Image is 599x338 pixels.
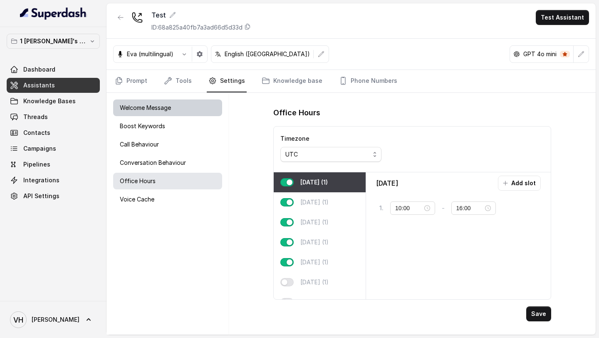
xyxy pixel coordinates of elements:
p: English ([GEOGRAPHIC_DATA]) [225,50,310,58]
p: Welcome Message [120,104,171,112]
p: ID: 68a825a40fb7a3ad66d5d33d [151,23,243,32]
button: Add slot [498,176,541,191]
text: VH [13,316,23,324]
a: Tools [162,70,193,92]
span: Threads [23,113,48,121]
a: Pipelines [7,157,100,172]
p: [DATE] (1) [300,218,329,226]
span: API Settings [23,192,59,200]
button: 1 [PERSON_NAME]'s Workspace [7,34,100,49]
a: Assistants [7,78,100,93]
a: Dashboard [7,62,100,77]
div: Test [151,10,251,20]
span: Campaigns [23,144,56,153]
p: Eva (multilingual) [127,50,173,58]
span: Contacts [23,129,50,137]
p: 1 [PERSON_NAME]'s Workspace [20,36,87,46]
a: Integrations [7,173,100,188]
a: [PERSON_NAME] [7,308,100,331]
a: Knowledge Bases [7,94,100,109]
p: [DATE] (1) [300,258,329,266]
p: Conversation Behaviour [120,159,186,167]
p: [DATE] (1) [300,238,329,246]
p: [DATE] (1) [300,278,329,286]
span: Assistants [23,81,55,89]
a: Phone Numbers [337,70,399,92]
label: Timezone [280,135,309,142]
span: Knowledge Bases [23,97,76,105]
p: Call Behaviour [120,140,159,149]
p: Boost Keywords [120,122,165,130]
span: Integrations [23,176,59,184]
span: [PERSON_NAME] [32,316,79,324]
span: Pipelines [23,160,50,169]
a: Knowledge base [260,70,324,92]
svg: openai logo [513,51,520,57]
div: UTC [285,149,370,159]
p: [DATE] (1) [300,198,329,206]
a: Threads [7,109,100,124]
span: Dashboard [23,65,55,74]
a: Prompt [113,70,149,92]
p: - [442,203,445,213]
a: API Settings [7,189,100,204]
a: Contacts [7,125,100,140]
p: GPT 4o mini [523,50,557,58]
img: light.svg [20,7,87,20]
p: [DATE] [376,178,398,188]
input: Select time [395,204,423,213]
p: [DATE] (1) [300,178,328,186]
button: UTC [280,147,381,162]
p: Voice Cache [120,195,154,204]
button: Test Assistant [536,10,589,25]
p: 1 . [379,204,384,212]
p: Office Hours [120,177,156,185]
nav: Tabs [113,70,589,92]
button: Save [526,306,551,321]
p: [DATE] (1) [300,298,329,306]
h1: Office Hours [273,106,320,119]
a: Campaigns [7,141,100,156]
a: Settings [207,70,247,92]
input: Select time [456,204,484,213]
